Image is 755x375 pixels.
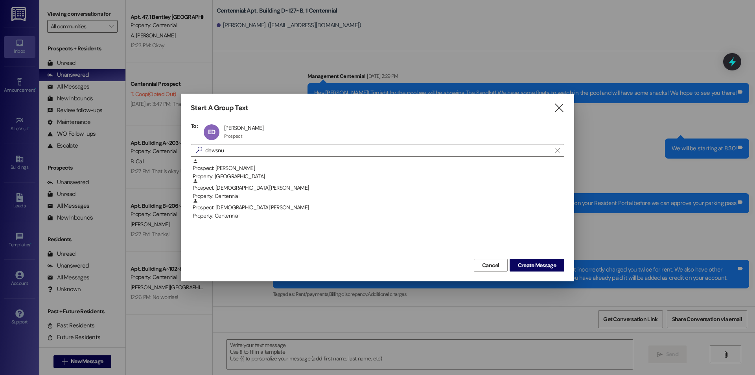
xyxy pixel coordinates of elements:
i:  [193,146,205,154]
h3: To: [191,122,198,129]
div: Property: Centennial [193,192,564,200]
button: Clear text [551,144,564,156]
div: Prospect: [DEMOGRAPHIC_DATA][PERSON_NAME]Property: Centennial [191,198,564,218]
h3: Start A Group Text [191,103,248,113]
button: Create Message [510,259,564,272]
div: Prospect: [PERSON_NAME] [193,159,564,181]
button: Cancel [474,259,508,272]
div: Property: Centennial [193,212,564,220]
div: Property: [GEOGRAPHIC_DATA] [193,172,564,181]
div: Prospect: [DEMOGRAPHIC_DATA][PERSON_NAME] [193,198,564,220]
span: Create Message [518,261,556,270]
span: Cancel [482,261,499,270]
div: Prospect: [DEMOGRAPHIC_DATA][PERSON_NAME] [193,178,564,201]
div: Prospect [224,133,242,139]
span: ED [208,128,215,136]
div: [PERSON_NAME] [224,124,263,131]
input: Search for any contact or apartment [205,145,551,156]
div: Prospect: [PERSON_NAME]Property: [GEOGRAPHIC_DATA] [191,159,564,178]
i:  [555,147,560,153]
div: Prospect: [DEMOGRAPHIC_DATA][PERSON_NAME]Property: Centennial [191,178,564,198]
i:  [554,104,564,112]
